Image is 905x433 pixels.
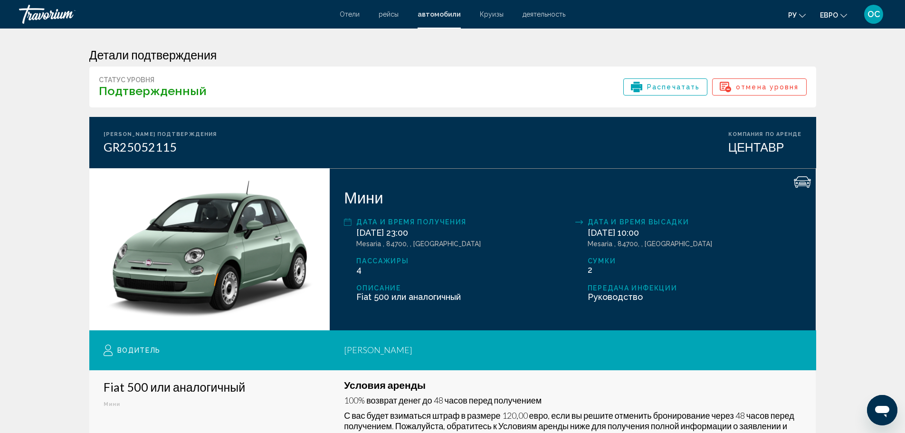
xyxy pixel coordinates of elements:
font: Водитель [117,346,161,354]
font: Описание [356,284,400,292]
font: [PERSON_NAME] [344,345,412,355]
font: Fiat 500 или аналогичный [104,380,246,394]
font: Условия аренды [344,379,426,391]
a: деятельность [523,10,565,18]
font: Мини [344,188,383,207]
button: отмена уровня [712,78,806,96]
button: Распечатать [623,78,707,96]
font: [DATE] 23:00 [356,228,408,238]
font: GR25052115 [104,140,177,154]
font: Дата и время высадки [588,218,689,226]
font: Статус уровня [99,76,154,84]
font: ЦЕНТАВР [728,140,784,154]
font: [DATE] 10:00 [588,228,639,238]
font: Руководство [588,292,643,302]
iframe: Кнопка запуска окна обмена сообщениями [867,395,897,425]
font: 2 [588,265,592,275]
a: Отели [340,10,360,18]
font: [PERSON_NAME] подтверждения [104,131,217,137]
button: Изменить валюту [820,8,847,22]
font: Сумки [588,257,616,265]
font: евро [820,11,838,19]
font: Подтвержденный [99,84,207,98]
font: Fiat 500 или аналогичный [356,292,461,302]
a: отмена уровня [712,84,806,95]
font: Mesaria , 84700, , [GEOGRAPHIC_DATA] [356,240,481,248]
font: отмена уровня [736,83,799,91]
a: Травориум [19,5,330,24]
font: Детали подтверждения [89,48,217,62]
font: Мини [104,401,120,407]
a: рейсы [379,10,399,18]
font: Дата и время получения [356,218,467,226]
font: Mesaria , 84700, , [GEOGRAPHIC_DATA] [588,240,712,248]
font: Передача инфекции [588,284,677,292]
font: ОС [867,9,880,19]
button: Меню пользователя [861,4,886,24]
font: ру [788,11,797,19]
a: автомобили [418,10,461,18]
font: Пассажиры [356,257,409,265]
font: Компания по аренде [728,131,802,137]
font: 100% возврат денег до 48 часов перед получением [344,395,542,405]
button: Изменить язык [788,8,806,22]
a: Круизы [480,10,504,18]
font: 4 [356,265,362,275]
font: Распечатать [647,83,700,91]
